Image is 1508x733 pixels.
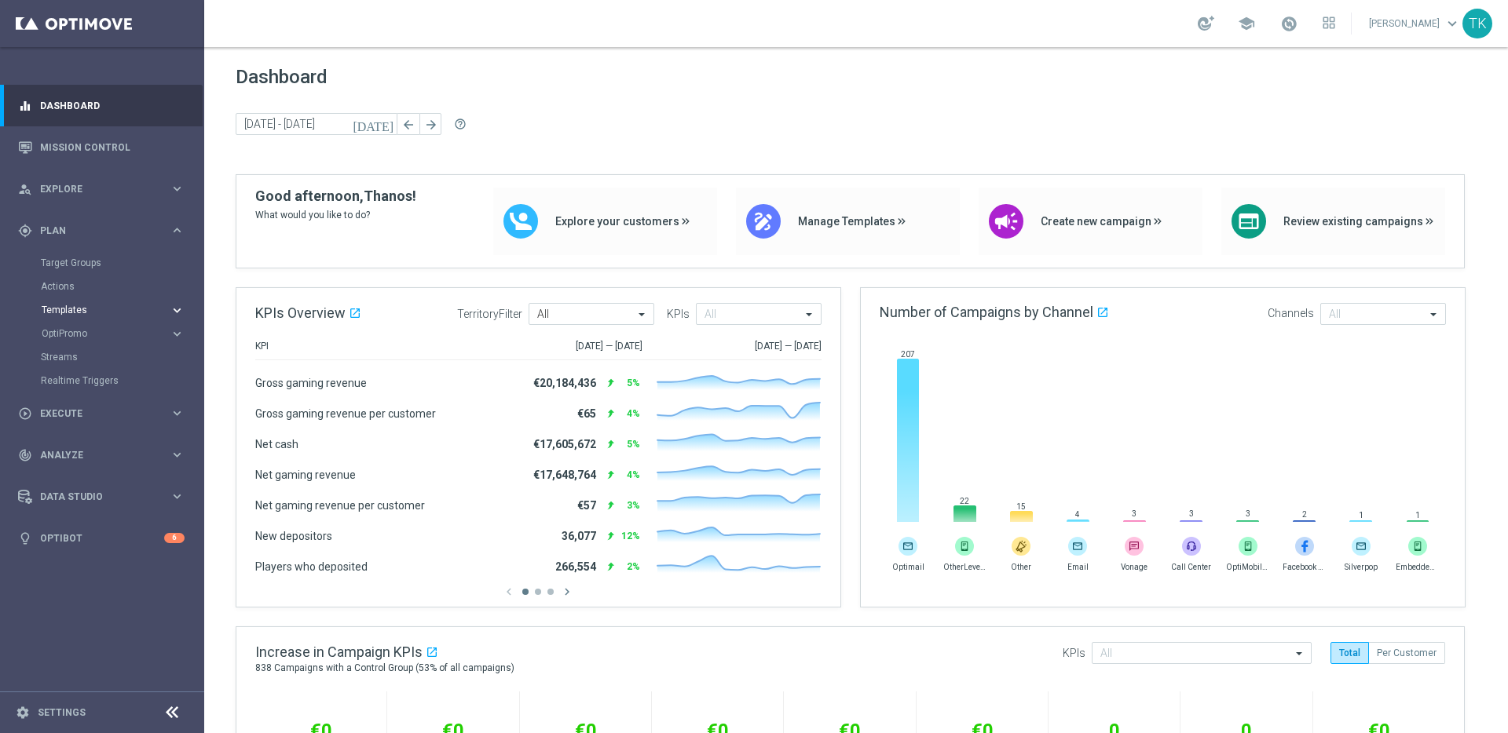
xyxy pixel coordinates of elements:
[170,447,185,462] i: keyboard_arrow_right
[16,706,30,720] i: settings
[18,448,170,462] div: Analyze
[41,351,163,363] a: Streams
[17,449,185,461] button: track_changes Analyze keyboard_arrow_right
[41,322,203,345] div: OptiPromo
[18,99,32,113] i: equalizer
[40,492,170,501] span: Data Studio
[18,224,170,238] div: Plan
[170,406,185,421] i: keyboard_arrow_right
[17,532,185,545] button: lightbulb Optibot 6
[170,489,185,504] i: keyboard_arrow_right
[41,257,163,269] a: Target Groups
[1367,12,1462,35] a: [PERSON_NAME]keyboard_arrow_down
[170,303,185,318] i: keyboard_arrow_right
[18,224,32,238] i: gps_fixed
[41,280,163,293] a: Actions
[41,327,185,340] button: OptiPromo keyboard_arrow_right
[41,275,203,298] div: Actions
[41,374,163,387] a: Realtime Triggers
[18,407,32,421] i: play_circle_outline
[42,305,170,315] div: Templates
[17,141,185,154] button: Mission Control
[1238,15,1255,32] span: school
[18,182,32,196] i: person_search
[38,708,86,717] a: Settings
[18,85,185,126] div: Dashboard
[17,490,185,503] button: Data Studio keyboard_arrow_right
[40,409,170,418] span: Execute
[170,326,185,341] i: keyboard_arrow_right
[17,224,185,237] button: gps_fixed Plan keyboard_arrow_right
[40,85,185,126] a: Dashboard
[40,184,170,194] span: Explore
[170,181,185,196] i: keyboard_arrow_right
[42,329,154,338] span: OptiPromo
[42,329,170,338] div: OptiPromo
[170,223,185,238] i: keyboard_arrow_right
[18,126,185,168] div: Mission Control
[1462,9,1492,38] div: TK
[40,517,164,559] a: Optibot
[18,531,32,545] i: lightbulb
[17,407,185,420] button: play_circle_outline Execute keyboard_arrow_right
[18,182,170,196] div: Explore
[41,345,203,369] div: Streams
[1444,15,1461,32] span: keyboard_arrow_down
[17,100,185,112] button: equalizer Dashboard
[18,407,170,421] div: Execute
[17,183,185,195] button: person_search Explore keyboard_arrow_right
[18,448,32,462] i: track_changes
[41,298,203,322] div: Templates
[40,126,185,168] a: Mission Control
[42,305,154,315] span: Templates
[18,517,185,559] div: Optibot
[41,251,203,275] div: Target Groups
[40,226,170,235] span: Plan
[164,533,185,543] div: 6
[40,450,170,460] span: Analyze
[18,490,170,504] div: Data Studio
[41,304,185,316] button: Templates keyboard_arrow_right
[41,369,203,392] div: Realtime Triggers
